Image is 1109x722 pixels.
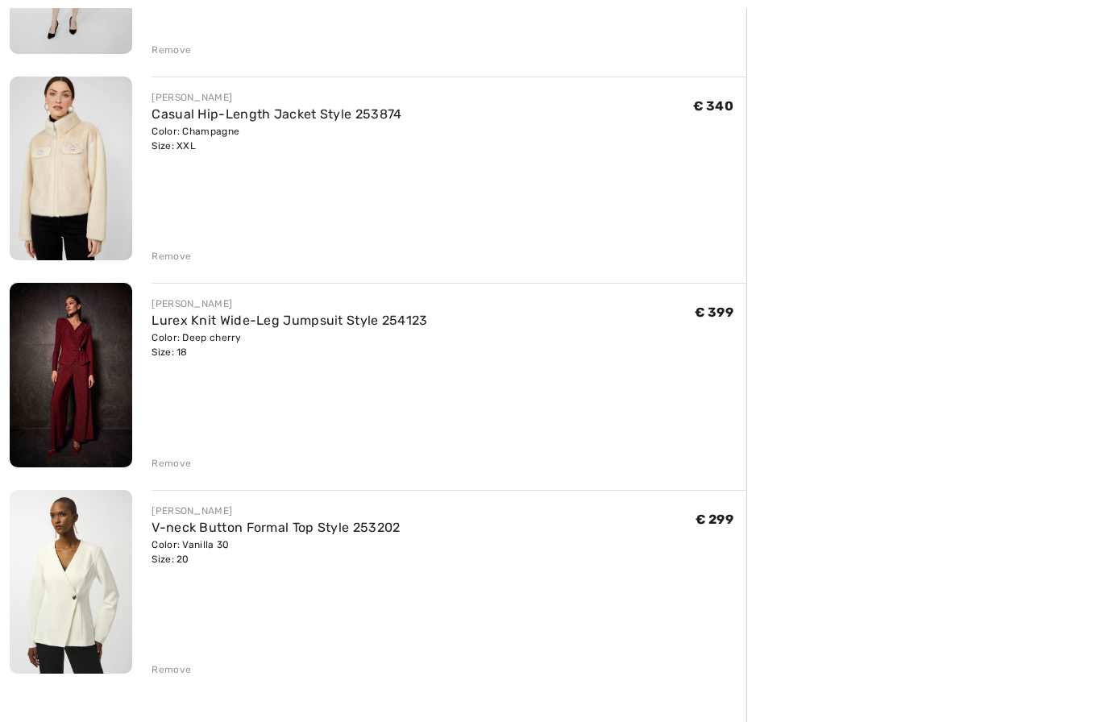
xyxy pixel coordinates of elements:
div: [PERSON_NAME] [152,297,427,312]
a: V-neck Button Formal Top Style 253202 [152,521,400,536]
div: Color: Deep cherry Size: 18 [152,331,427,360]
div: Color: Champagne Size: XXL [152,125,401,154]
div: Remove [152,44,191,58]
a: Lurex Knit Wide-Leg Jumpsuit Style 254123 [152,313,427,329]
div: Color: Vanilla 30 Size: 20 [152,538,400,567]
div: Remove [152,457,191,471]
div: Remove [152,250,191,264]
img: Casual Hip-Length Jacket Style 253874 [10,77,132,261]
a: Casual Hip-Length Jacket Style 253874 [152,107,401,122]
div: [PERSON_NAME] [152,504,400,519]
div: Remove [152,663,191,678]
span: € 299 [696,512,734,528]
img: V-neck Button Formal Top Style 253202 [10,491,132,674]
span: € 399 [695,305,734,321]
img: Lurex Knit Wide-Leg Jumpsuit Style 254123 [10,284,132,467]
span: € 340 [693,99,734,114]
div: [PERSON_NAME] [152,91,401,106]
